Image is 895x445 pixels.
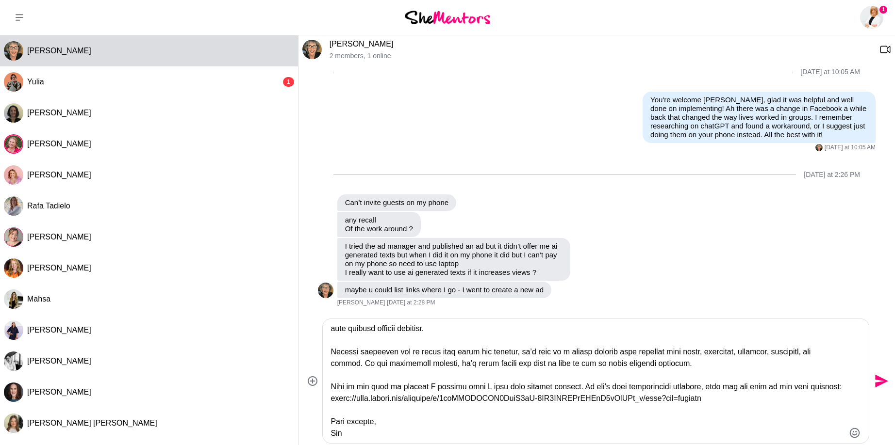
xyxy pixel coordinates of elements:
div: [DATE] at 10:05 AM [800,68,860,76]
span: [PERSON_NAME] [337,299,385,307]
span: [PERSON_NAME] [27,326,91,334]
img: M [4,289,23,309]
time: 2025-09-08T00:05:34.644Z [825,144,876,152]
img: J [4,41,23,61]
div: Miranda Bozic [4,258,23,278]
img: R [4,134,23,154]
p: any recall Of the work around ? [345,216,413,233]
span: [PERSON_NAME] [27,109,91,117]
span: [PERSON_NAME] [27,357,91,365]
div: [DATE] at 2:26 PM [804,171,860,179]
div: Julia Ridout [4,382,23,402]
a: Kat Millar1 [860,6,883,29]
span: [PERSON_NAME] [PERSON_NAME] [27,419,157,427]
span: [PERSON_NAME] [27,264,91,272]
img: Kat Millar [860,6,883,29]
img: J [815,144,823,151]
div: Laila Punj [4,103,23,123]
div: Rebecca Frazer [4,134,23,154]
img: L [4,103,23,123]
span: [PERSON_NAME] [27,388,91,396]
span: 1 [879,6,887,14]
a: [PERSON_NAME] [330,40,394,48]
div: Jane [815,144,823,151]
textarea: Type your message [331,323,844,439]
div: Amberlie Jane [4,413,23,433]
img: She Mentors Logo [405,11,490,24]
div: Yulia [4,72,23,92]
button: Send [869,370,891,392]
p: Can’t invite guests on my phone [345,198,448,207]
img: S [4,351,23,371]
time: 2025-09-09T04:28:35.247Z [387,299,435,307]
p: You're welcome [PERSON_NAME], glad it was helpful and well done on implementing! Ah there was a c... [650,95,868,139]
img: R [4,227,23,247]
div: Jane [318,283,333,298]
div: Darby Lyndon [4,320,23,340]
img: J [4,382,23,402]
span: Mahsa [27,295,50,303]
div: Sarah Cassells [4,351,23,371]
img: D [4,320,23,340]
div: Rafa Tadielo [4,196,23,216]
div: Ruth Slade [4,227,23,247]
p: 2 members , 1 online [330,52,872,60]
span: Yulia [27,78,44,86]
span: [PERSON_NAME] [27,140,91,148]
p: I tried the ad manager and published an ad but it didn’t offer me ai generated texts but when I d... [345,242,563,277]
p: maybe u could list links where I go - I went to create a new ad [345,286,544,294]
div: Jane [302,40,322,59]
div: Jane [4,41,23,61]
span: [PERSON_NAME] [27,233,91,241]
img: J [318,283,333,298]
span: Rafa Tadielo [27,202,70,210]
img: V [4,165,23,185]
img: J [302,40,322,59]
div: Mahsa [4,289,23,309]
span: [PERSON_NAME] [27,47,91,55]
button: Emoji picker [849,427,861,439]
span: [PERSON_NAME] [27,171,91,179]
div: 1 [283,77,294,87]
img: Y [4,72,23,92]
img: M [4,258,23,278]
img: R [4,196,23,216]
img: A [4,413,23,433]
div: Vari McGaan [4,165,23,185]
